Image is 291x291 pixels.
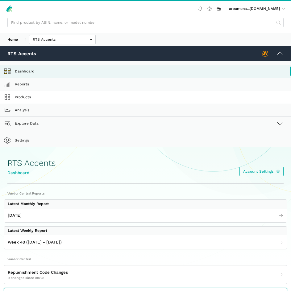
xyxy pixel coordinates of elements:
[4,210,287,220] a: [DATE]
[7,51,261,57] div: RTS Accents
[239,167,284,176] a: Account Settings
[7,170,56,176] div: Dashboard
[8,202,49,206] div: Latest Monthly Report
[29,35,96,44] input: RTS Accents
[4,267,287,282] a: Replenishment Code Changes 0 changes since 09/28
[229,6,280,11] span: aroumona...[DOMAIN_NAME]
[4,237,287,247] a: Week 40 ([DATE] - [DATE])
[8,276,44,280] span: 0 changes since 09/28
[7,158,56,168] h1: RTS Accents
[8,269,68,276] span: Replenishment Code Changes
[227,6,287,12] a: aroumona...[DOMAIN_NAME]
[8,212,22,219] span: [DATE]
[7,18,284,27] input: Find product by ASIN, name, or model number
[8,239,62,245] span: Week 40 ([DATE] - [DATE])
[8,228,47,233] div: Latest Weekly Report
[7,120,39,127] span: Explore Data
[7,191,284,196] h2: Vendor Central Reports
[4,35,22,44] a: Home
[7,257,284,261] h2: Vendor Central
